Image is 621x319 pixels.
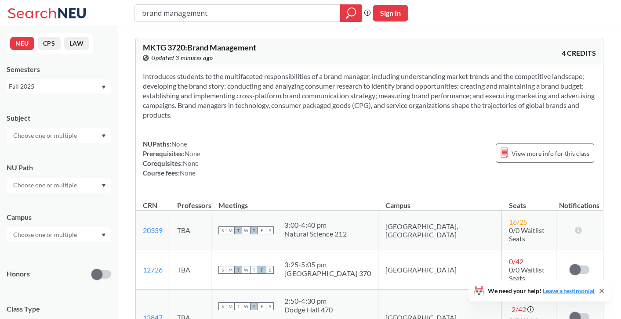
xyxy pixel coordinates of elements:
a: 12726 [143,265,163,274]
div: 3:25 - 5:05 pm [284,260,371,269]
th: Seats [502,192,556,211]
span: W [242,266,250,274]
div: Dropdown arrow [7,178,111,193]
span: M [226,302,234,310]
span: -2 / 42 [509,305,526,313]
span: T [234,302,242,310]
span: 4 CREDITS [562,48,596,58]
button: CPS [38,37,61,50]
span: T [234,266,242,274]
div: 3:00 - 4:40 pm [284,221,347,229]
th: Professors [170,192,211,211]
td: [GEOGRAPHIC_DATA] [378,250,502,290]
div: Fall 2025 [9,82,101,91]
div: CRN [143,201,157,210]
span: None [183,159,199,167]
button: NEU [10,37,34,50]
span: 0/0 Waitlist Seats [509,265,545,282]
span: F [258,226,266,234]
section: Introduces students to the multifaceted responsibilities of a brand manager, including understand... [143,72,596,120]
span: 16 / 25 [509,218,527,226]
span: View more info for this class [512,148,589,159]
div: NUPaths: Prerequisites: Corequisites: Course fees: [143,139,200,178]
span: W [242,302,250,310]
input: Class, professor, course number, "phrase" [141,6,334,21]
button: Sign In [373,5,408,22]
div: [GEOGRAPHIC_DATA] 370 [284,269,371,278]
td: [GEOGRAPHIC_DATA], [GEOGRAPHIC_DATA] [378,211,502,250]
a: 20359 [143,226,163,234]
svg: Dropdown arrow [102,233,106,237]
span: None [185,150,200,158]
span: None [171,140,187,148]
span: None [180,169,196,177]
span: S [266,302,274,310]
span: T [250,302,258,310]
input: Choose one or multiple [9,130,83,141]
div: Semesters [7,65,111,74]
th: Campus [378,192,502,211]
div: Campus [7,212,111,222]
div: 2:50 - 4:30 pm [284,297,333,305]
span: T [250,266,258,274]
th: Notifications [556,192,603,211]
td: TBA [170,211,211,250]
td: TBA [170,250,211,290]
input: Choose one or multiple [9,180,83,190]
div: Dodge Hall 470 [284,305,333,314]
span: Updated 3 minutes ago [151,53,213,63]
div: Fall 2025Dropdown arrow [7,79,111,93]
span: M [226,226,234,234]
span: MKTG 3720 : Brand Management [143,43,256,52]
span: S [266,266,274,274]
svg: Dropdown arrow [102,184,106,187]
span: S [218,302,226,310]
span: S [266,226,274,234]
div: Natural Science 212 [284,229,347,238]
div: Subject [7,113,111,123]
a: Leave a testimonial [543,287,595,294]
div: magnifying glass [340,4,362,22]
span: M [226,266,234,274]
span: T [250,226,258,234]
button: LAW [64,37,89,50]
input: Choose one or multiple [9,229,83,240]
span: 0/0 Waitlist Seats [509,226,545,243]
svg: magnifying glass [346,7,356,19]
span: 0 / 42 [509,257,523,265]
div: Dropdown arrow [7,227,111,242]
div: NU Path [7,163,111,172]
span: T [234,226,242,234]
span: F [258,302,266,310]
svg: Dropdown arrow [102,134,106,138]
div: Dropdown arrow [7,128,111,143]
span: F [258,266,266,274]
span: W [242,226,250,234]
svg: Dropdown arrow [102,86,106,89]
span: We need your help! [488,288,595,294]
span: S [218,266,226,274]
th: Meetings [211,192,378,211]
span: Class Type [7,304,111,314]
p: Honors [7,269,30,279]
span: S [218,226,226,234]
